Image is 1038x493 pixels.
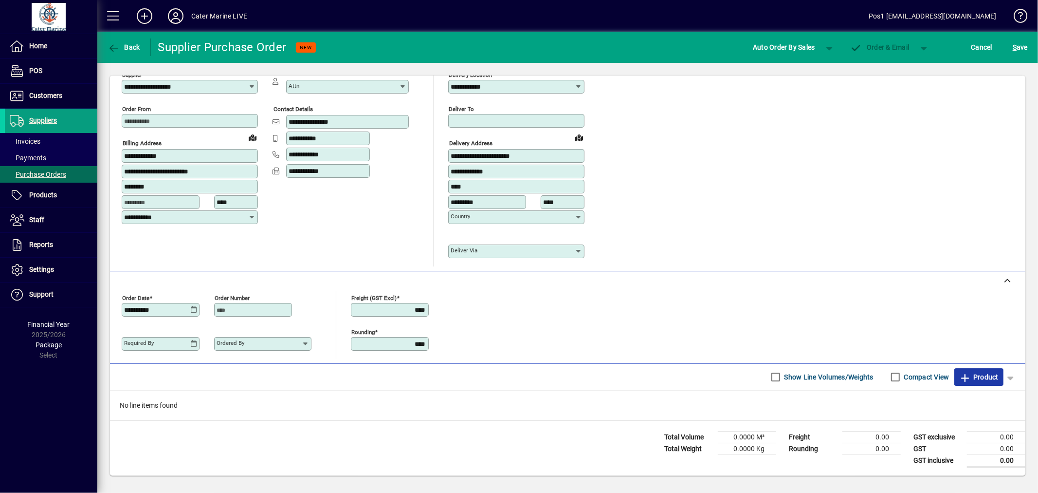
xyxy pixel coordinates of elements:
div: No line items found [110,391,1025,420]
td: Total Volume [659,431,718,443]
td: Rounding [784,443,842,455]
td: 0.00 [967,431,1025,443]
mat-label: Ordered by [217,340,244,346]
app-page-header-button: Back [97,38,151,56]
button: Back [105,38,143,56]
a: POS [5,59,97,83]
a: View on map [245,130,260,145]
mat-label: Rounding [351,328,375,335]
span: Order & Email [850,43,910,51]
span: Reports [29,241,53,248]
button: Save [1010,38,1030,56]
mat-label: Deliver via [451,247,477,254]
div: Supplier Purchase Order [158,39,287,55]
td: 0.00 [967,443,1025,455]
mat-label: Freight (GST excl) [351,294,397,301]
div: Cater Marine LIVE [191,8,247,24]
mat-label: Attn [289,82,299,89]
a: Invoices [5,133,97,150]
a: Payments [5,150,97,166]
td: 0.0000 M³ [718,431,776,443]
button: Add [129,7,160,25]
span: Auto Order By Sales [753,39,815,55]
span: S [1013,43,1017,51]
a: Purchase Orders [5,166,97,183]
td: GST exclusive [909,431,967,443]
button: Product [954,368,1003,386]
a: Products [5,183,97,208]
a: View on map [571,130,587,145]
span: Home [29,42,47,50]
span: Purchase Orders [10,171,66,178]
mat-label: Order date [122,294,149,301]
span: Back [108,43,140,51]
span: Invoices [10,137,40,145]
td: 0.00 [842,443,901,455]
span: Staff [29,216,44,224]
mat-label: Country [451,213,470,220]
span: NEW [300,44,312,51]
td: GST inclusive [909,455,967,467]
span: Settings [29,265,54,273]
label: Show Line Volumes/Weights [783,372,874,382]
mat-label: Required by [124,340,154,346]
a: Reports [5,233,97,257]
span: Products [29,191,57,199]
a: Customers [5,84,97,108]
span: Package [36,341,62,349]
button: Profile [160,7,191,25]
a: Settings [5,258,97,282]
td: Freight [784,431,842,443]
td: 0.00 [967,455,1025,467]
span: Cancel [971,39,993,55]
div: Pos1 [EMAIL_ADDRESS][DOMAIN_NAME] [869,8,997,24]
button: Order & Email [845,38,914,56]
td: 0.00 [842,431,901,443]
label: Compact View [902,372,949,382]
span: ave [1013,39,1028,55]
span: Payments [10,154,46,162]
a: Support [5,283,97,307]
td: 0.0000 Kg [718,443,776,455]
td: GST [909,443,967,455]
span: Support [29,290,54,298]
a: Home [5,34,97,58]
span: Customers [29,92,62,99]
button: Cancel [969,38,995,56]
a: Knowledge Base [1006,2,1026,34]
a: Staff [5,208,97,232]
mat-label: Deliver To [449,106,474,113]
mat-label: Order number [215,294,250,301]
button: Auto Order By Sales [748,38,820,56]
span: Product [959,369,999,385]
mat-label: Order from [122,106,151,113]
span: Financial Year [28,321,70,328]
span: Suppliers [29,116,57,124]
span: POS [29,67,42,75]
td: Total Weight [659,443,718,455]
